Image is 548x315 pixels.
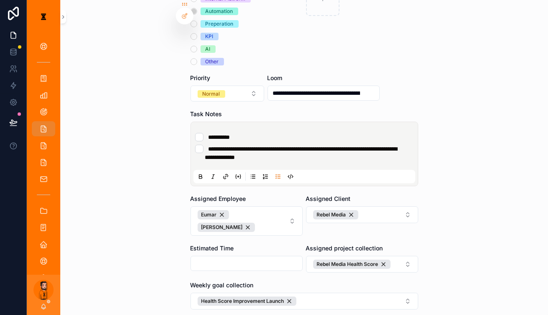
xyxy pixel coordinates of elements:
img: App logo [37,10,50,23]
span: Weekly goal collection [190,281,254,289]
span: Assigned project collection [306,245,383,252]
button: Unselect 1 [313,260,391,269]
span: [PERSON_NAME] [201,224,243,231]
div: KPI [206,33,214,40]
button: Unselect 28 [198,297,296,306]
span: Task Notes [190,110,222,117]
span: Priority [190,74,211,81]
button: Select Button [190,293,418,310]
button: Select Button [306,206,418,223]
span: Assigned Employee [190,195,246,202]
div: AI [206,45,211,53]
span: Loom [268,74,283,81]
div: Other [206,58,219,65]
span: Health Score Improvement Launch [201,298,284,305]
div: scrollable content [27,34,60,275]
span: Rebel Media Health Score [317,261,378,268]
div: Normal [203,90,220,98]
span: Rebel Media [317,211,346,218]
div: Preperation [206,20,234,28]
span: Assigned Client [306,195,351,202]
button: Select Button [190,86,264,102]
button: Unselect 5 [198,210,229,219]
button: Unselect 14 [313,210,358,219]
button: Select Button [190,206,303,236]
span: Estimated Time [190,245,234,252]
button: Unselect 1 [198,223,255,232]
button: Select Button [306,256,418,273]
span: Eumar [201,211,217,218]
div: Automation [206,8,233,15]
